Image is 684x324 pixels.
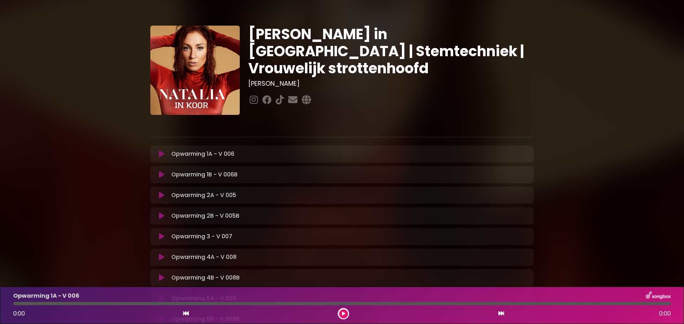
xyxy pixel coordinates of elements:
[171,273,240,282] p: Opwarming 4B - V 008B
[248,26,534,77] h1: [PERSON_NAME] in [GEOGRAPHIC_DATA] | Stemtechniek | Vrouwelijk strottenhoofd
[248,80,534,87] h3: [PERSON_NAME]
[13,309,25,318] span: 0:00
[646,291,671,301] img: songbox-logo-white.png
[171,191,236,200] p: Opwarming 2A - V 005
[13,292,79,300] p: Opwarming 1A - V 006
[171,253,237,261] p: Opwarming 4A - V 008
[659,309,671,318] span: 0:00
[171,150,234,158] p: Opwarming 1A - V 006
[171,232,232,241] p: Opwarming 3 - V 007
[171,170,238,179] p: Opwarming 1B - V 006B
[150,26,240,115] img: YTVS25JmS9CLUqXqkEhs
[171,212,239,220] p: Opwarming 2B - V 005B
